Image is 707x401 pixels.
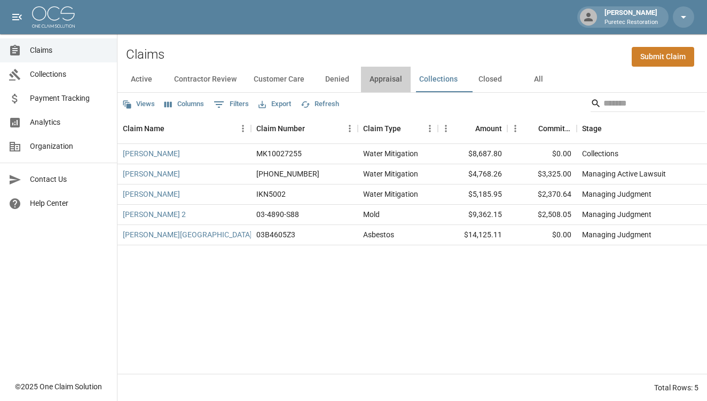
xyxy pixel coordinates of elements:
[438,205,507,225] div: $9,362.15
[256,229,295,240] div: 03B4605Z3
[363,209,380,220] div: Mold
[313,67,361,92] button: Denied
[30,93,108,104] span: Payment Tracking
[32,6,75,28] img: ocs-logo-white-transparent.png
[123,114,164,143] div: Claim Name
[123,229,252,240] a: [PERSON_NAME][GEOGRAPHIC_DATA]
[538,114,571,143] div: Committed Amount
[632,47,694,67] a: Submit Claim
[30,117,108,128] span: Analytics
[466,67,514,92] button: Closed
[582,209,651,220] div: Managing Judgment
[604,18,658,27] p: Puretec Restoration
[507,225,577,245] div: $0.00
[30,174,108,185] span: Contact Us
[582,189,651,199] div: Managing Judgment
[438,164,507,185] div: $4,768.26
[251,114,358,143] div: Claim Number
[166,67,245,92] button: Contractor Review
[507,164,577,185] div: $3,325.00
[507,205,577,225] div: $2,508.05
[126,47,164,62] h2: Claims
[507,114,577,143] div: Committed Amount
[438,225,507,245] div: $14,125.11
[422,121,438,137] button: Menu
[438,144,507,164] div: $8,687.80
[582,229,651,240] div: Managing Judgment
[438,185,507,205] div: $5,185.95
[361,67,411,92] button: Appraisal
[117,67,707,92] div: dynamic tabs
[411,67,466,92] button: Collections
[123,148,180,159] a: [PERSON_NAME]
[256,209,299,220] div: 03-4890-S88
[342,121,358,137] button: Menu
[256,189,286,199] div: IKN5002
[123,209,186,220] a: [PERSON_NAME] 2
[305,121,320,136] button: Sort
[363,169,418,179] div: Water Mitigation
[298,96,342,113] button: Refresh
[15,381,102,392] div: © 2025 One Claim Solution
[256,169,319,179] div: 300-598993-2021
[6,6,28,28] button: open drawer
[162,96,207,113] button: Select columns
[582,169,666,179] div: Managing Active Lawsuit
[256,96,294,113] button: Export
[123,189,180,199] a: [PERSON_NAME]
[401,121,416,136] button: Sort
[438,121,454,137] button: Menu
[256,148,302,159] div: MK10027255
[363,114,401,143] div: Claim Type
[30,69,108,80] span: Collections
[654,382,698,393] div: Total Rows: 5
[120,96,158,113] button: Views
[507,185,577,205] div: $2,370.64
[123,169,180,179] a: [PERSON_NAME]
[30,141,108,152] span: Organization
[523,121,538,136] button: Sort
[235,121,251,137] button: Menu
[591,95,705,114] div: Search
[514,67,562,92] button: All
[30,45,108,56] span: Claims
[507,144,577,164] div: $0.00
[363,148,418,159] div: Water Mitigation
[582,148,618,159] div: Collections
[363,189,418,199] div: Water Mitigation
[117,67,166,92] button: Active
[602,121,617,136] button: Sort
[438,114,507,143] div: Amount
[582,114,602,143] div: Stage
[30,198,108,209] span: Help Center
[358,114,438,143] div: Claim Type
[475,114,502,143] div: Amount
[363,229,394,240] div: Asbestos
[117,114,251,143] div: Claim Name
[211,96,252,113] button: Show filters
[460,121,475,136] button: Sort
[164,121,179,136] button: Sort
[600,7,662,27] div: [PERSON_NAME]
[245,67,313,92] button: Customer Care
[256,114,305,143] div: Claim Number
[507,121,523,137] button: Menu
